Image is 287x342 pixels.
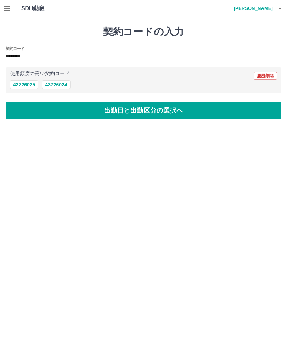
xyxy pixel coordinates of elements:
[42,80,70,89] button: 43726024
[6,46,24,51] h2: 契約コード
[254,72,277,80] button: 履歴削除
[6,26,281,38] h1: 契約コードの入力
[10,71,70,76] p: 使用頻度の高い契約コード
[6,102,281,119] button: 出勤日と出勤区分の選択へ
[10,80,38,89] button: 43726025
